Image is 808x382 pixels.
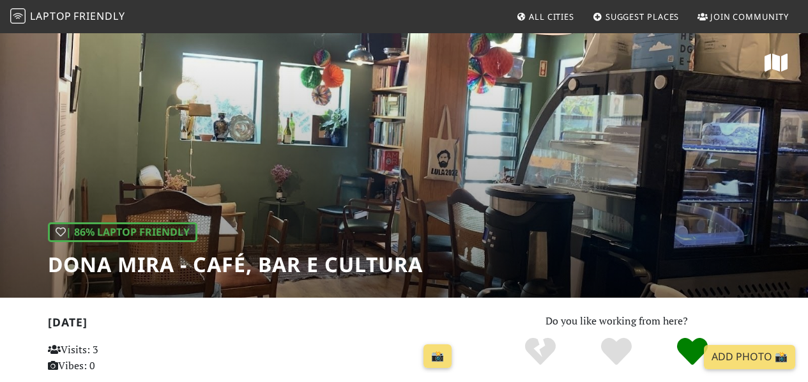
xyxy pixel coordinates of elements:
a: Join Community [692,5,794,28]
h2: [DATE] [48,316,457,334]
span: Friendly [73,9,125,23]
div: Yes [579,336,655,368]
img: LaptopFriendly [10,8,26,24]
div: | 86% Laptop Friendly [48,222,197,243]
div: Definitely! [654,336,730,368]
a: All Cities [511,5,579,28]
span: Suggest Places [606,11,680,22]
span: Laptop [30,9,72,23]
p: Visits: 3 Vibes: 0 [48,342,174,374]
a: Suggest Places [588,5,685,28]
span: Join Community [710,11,789,22]
h1: Dona Mira - Café, Bar e Cultura [48,252,423,277]
span: All Cities [529,11,574,22]
a: Add Photo 📸 [704,345,795,369]
a: LaptopFriendly LaptopFriendly [10,6,125,28]
a: 📸 [423,344,452,369]
div: No [503,336,579,368]
p: Do you like working from here? [473,313,761,330]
